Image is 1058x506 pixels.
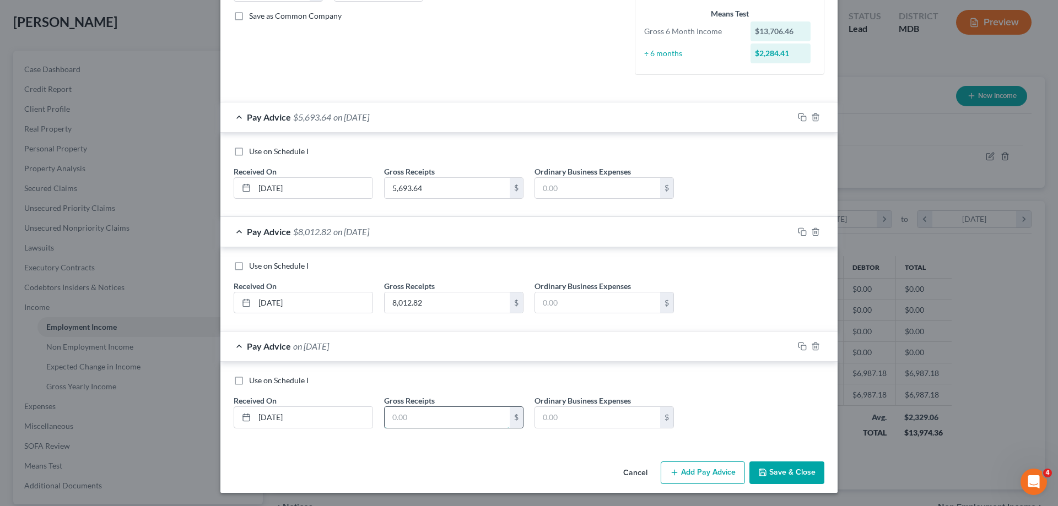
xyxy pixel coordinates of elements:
[535,280,631,292] label: Ordinary Business Expenses
[293,341,329,351] span: on [DATE]
[249,376,309,385] span: Use on Schedule I
[660,178,673,199] div: $
[293,112,331,122] span: $5,693.64
[249,261,309,270] span: Use on Schedule I
[333,112,369,122] span: on [DATE]
[751,21,811,41] div: $13,706.46
[255,178,373,199] input: MM/DD/YYYY
[255,407,373,428] input: MM/DD/YYYY
[247,226,291,237] span: Pay Advice
[751,43,811,63] div: $2,284.41
[535,178,660,199] input: 0.00
[660,292,673,313] div: $
[614,463,656,485] button: Cancel
[660,407,673,428] div: $
[384,166,435,177] label: Gross Receipts
[510,292,523,313] div: $
[1021,469,1047,495] iframe: Intercom live chat
[385,178,510,199] input: 0.00
[249,146,309,156] span: Use on Schedule I
[535,292,660,313] input: 0.00
[510,407,523,428] div: $
[234,167,277,176] span: Received On
[247,112,291,122] span: Pay Advice
[384,395,435,406] label: Gross Receipts
[1043,469,1052,477] span: 4
[535,395,631,406] label: Ordinary Business Expenses
[661,461,745,485] button: Add Pay Advice
[333,226,369,237] span: on [DATE]
[510,178,523,199] div: $
[535,407,660,428] input: 0.00
[385,407,510,428] input: 0.00
[234,396,277,405] span: Received On
[385,292,510,313] input: 0.00
[749,461,824,485] button: Save & Close
[247,341,291,351] span: Pay Advice
[255,292,373,313] input: MM/DD/YYYY
[293,226,331,237] span: $8,012.82
[639,48,745,59] div: ÷ 6 months
[384,280,435,292] label: Gross Receipts
[644,8,815,19] div: Means Test
[535,166,631,177] label: Ordinary Business Expenses
[234,281,277,291] span: Received On
[639,26,745,37] div: Gross 6 Month Income
[249,11,342,20] span: Save as Common Company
